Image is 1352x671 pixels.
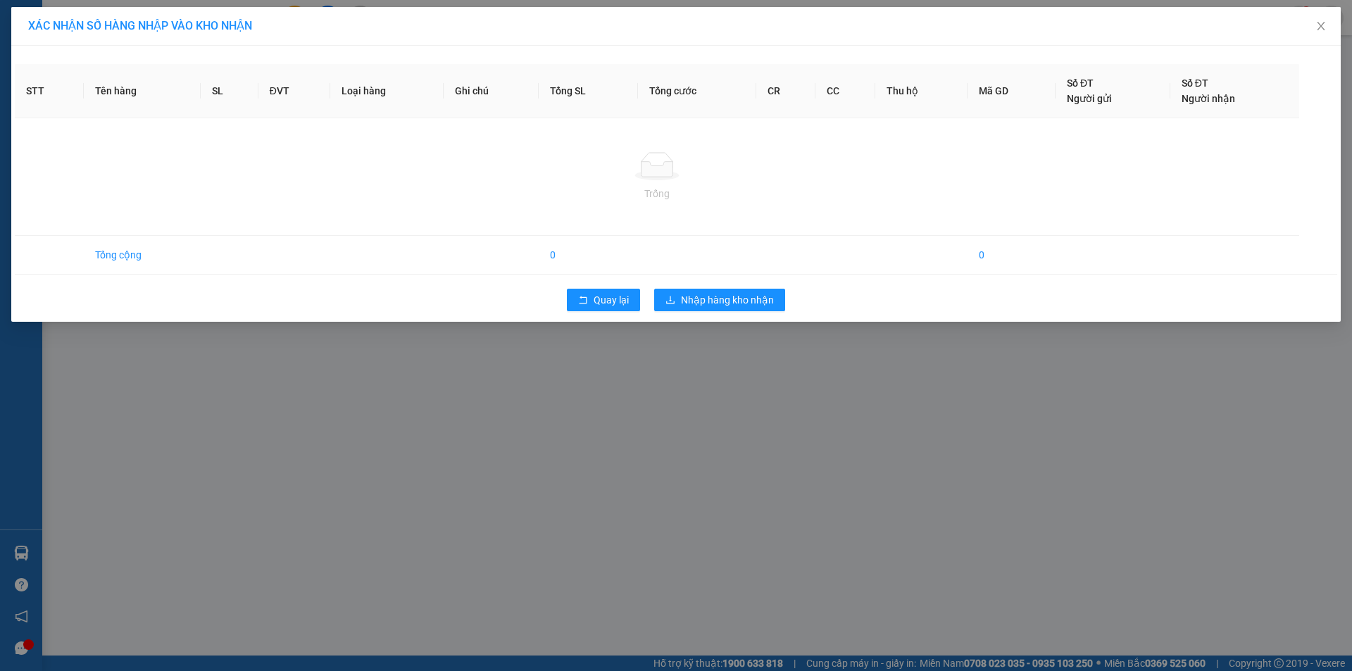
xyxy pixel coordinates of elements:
span: Nhập hàng kho nhận [681,292,774,308]
td: 0 [539,236,638,275]
td: Tổng cộng [84,236,201,275]
span: Quay lại [594,292,629,308]
span: Nhận: [110,13,144,28]
th: Thu hộ [875,64,967,118]
td: 0 [968,236,1056,275]
th: Tổng SL [539,64,638,118]
th: Tổng cước [638,64,756,118]
div: VP Bình Triệu [110,12,206,46]
span: rollback [578,295,588,306]
th: ĐVT [258,64,330,118]
span: CC : [108,94,127,109]
div: THƯƠNG [12,46,100,63]
span: close [1315,20,1327,32]
th: STT [15,64,84,118]
span: Người nhận [1182,93,1235,104]
th: Tên hàng [84,64,201,118]
span: Số ĐT [1067,77,1094,89]
th: CC [815,64,875,118]
div: 50.000 [108,91,207,111]
button: rollbackQuay lại [567,289,640,311]
th: CR [756,64,816,118]
span: download [665,295,675,306]
div: Trống [26,186,1288,201]
div: VP Đắk Ơ [12,12,100,46]
th: Loại hàng [330,64,444,118]
span: Gửi: [12,13,34,28]
th: Mã GD [968,64,1056,118]
span: XÁC NHẬN SỐ HÀNG NHẬP VÀO KHO NHẬN [28,19,252,32]
button: downloadNhập hàng kho nhận [654,289,785,311]
th: Ghi chú [444,64,539,118]
span: Người gửi [1067,93,1112,104]
div: THƯ [110,46,206,63]
button: Close [1301,7,1341,46]
th: SL [201,64,258,118]
span: Số ĐT [1182,77,1208,89]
